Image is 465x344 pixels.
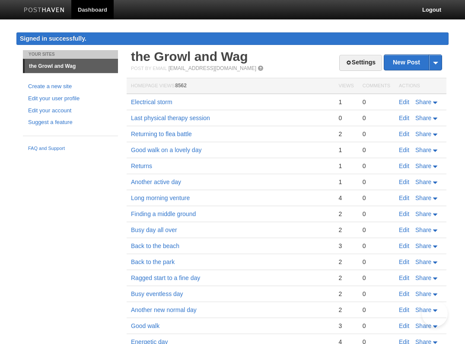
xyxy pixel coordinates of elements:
div: 2 [338,274,354,282]
a: Edit [399,290,409,297]
span: Share [415,115,431,121]
a: Edit [399,147,409,153]
a: Last physical therapy session [131,115,210,121]
span: Share [415,258,431,265]
iframe: Help Scout Beacon - Open [422,301,448,327]
a: the Growl and Wag [25,59,118,73]
div: 2 [338,306,354,314]
a: Electrical storm [131,99,172,105]
div: Signed in successfully. [16,32,449,45]
div: 1 [338,178,354,186]
span: Share [415,290,431,297]
li: Your Sites [23,50,118,59]
a: Suggest a feature [28,118,113,127]
a: Edit [399,194,409,201]
div: 4 [338,194,354,202]
div: 0 [363,274,390,282]
span: 8562 [175,83,187,89]
a: Good walk [131,322,159,329]
a: Edit [399,258,409,265]
div: 0 [363,258,390,266]
a: the Growl and Wag [131,49,248,64]
div: 3 [338,322,354,330]
a: Edit your user profile [28,94,113,103]
a: Edit your account [28,106,113,115]
img: Posthaven-bar [24,7,65,14]
span: Share [415,147,431,153]
th: Views [334,78,358,94]
a: Edit [399,115,409,121]
div: 2 [338,258,354,266]
a: Create a new site [28,82,113,91]
a: Long morning venture [131,194,190,201]
span: Share [415,99,431,105]
div: 0 [363,146,390,154]
a: Another active day [131,178,181,185]
span: Post by Email [131,66,167,71]
span: Share [415,306,431,313]
div: 0 [363,130,390,138]
div: 3 [338,242,354,250]
div: 0 [363,306,390,314]
a: [EMAIL_ADDRESS][DOMAIN_NAME] [169,65,256,71]
div: 0 [363,322,390,330]
div: 2 [338,210,354,218]
span: Share [415,322,431,329]
th: Comments [358,78,395,94]
div: 0 [363,242,390,250]
span: Share [415,242,431,249]
th: Homepage Views [127,78,334,94]
a: Edit [399,306,409,313]
div: 1 [338,146,354,154]
a: Edit [399,131,409,137]
a: Edit [399,226,409,233]
div: 0 [363,226,390,234]
a: Edit [399,242,409,249]
div: 2 [338,290,354,298]
a: Edit [399,274,409,281]
a: Finding a middle ground [131,210,196,217]
span: Share [415,274,431,281]
a: Edit [399,322,409,329]
a: Edit [399,99,409,105]
a: Good walk on a lovely day [131,147,201,153]
span: Share [415,194,431,201]
div: 0 [363,194,390,202]
a: Back to the park [131,258,175,265]
a: Another new normal day [131,306,197,313]
span: Share [415,210,431,217]
div: 0 [363,178,390,186]
span: Share [415,131,431,137]
div: 0 [363,114,390,122]
div: 0 [363,98,390,106]
div: 1 [338,162,354,170]
a: Ragged start to a fine day [131,274,200,281]
th: Actions [395,78,446,94]
a: FAQ and Support [28,145,113,153]
div: 0 [338,114,354,122]
div: 1 [338,98,354,106]
span: Share [415,226,431,233]
span: Share [415,178,431,185]
a: Busy day all over [131,226,177,233]
a: Edit [399,178,409,185]
a: New Post [384,55,442,70]
a: Back to the beach [131,242,179,249]
div: 2 [338,130,354,138]
span: Share [415,162,431,169]
a: Edit [399,162,409,169]
a: Returns [131,162,152,169]
div: 0 [363,290,390,298]
a: Returning to flea battle [131,131,192,137]
div: 0 [363,162,390,170]
a: Busy eventless day [131,290,183,297]
div: 0 [363,210,390,218]
a: Settings [339,55,382,71]
div: 2 [338,226,354,234]
a: Edit [399,210,409,217]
